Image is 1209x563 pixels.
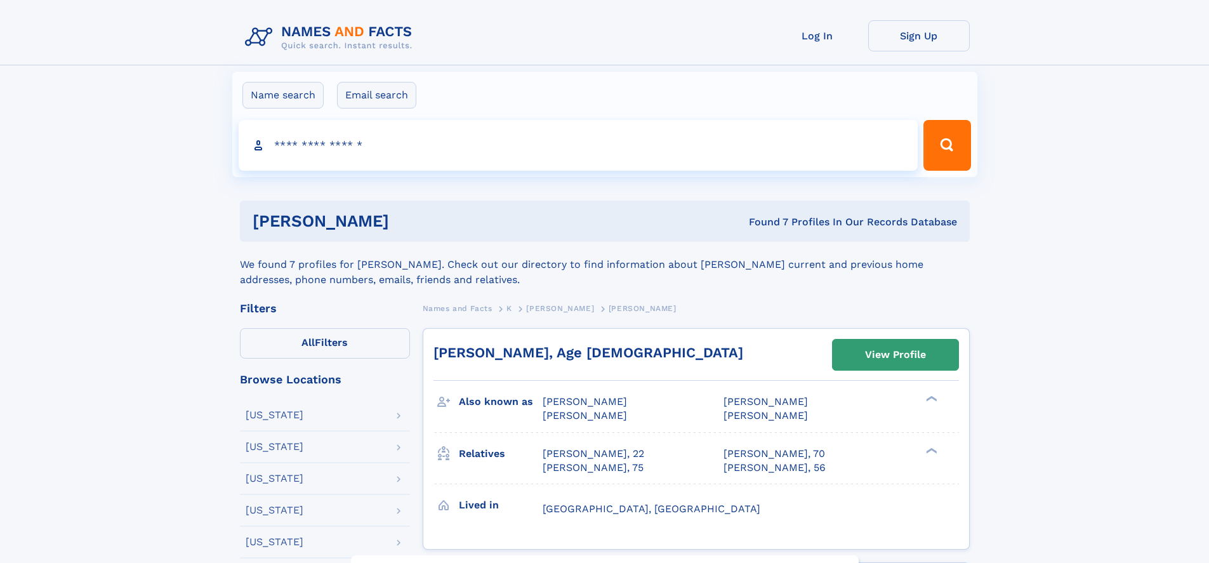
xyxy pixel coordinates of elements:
a: Names and Facts [423,300,492,316]
div: ❯ [923,446,938,454]
span: [GEOGRAPHIC_DATA], [GEOGRAPHIC_DATA] [543,503,760,515]
a: Sign Up [868,20,970,51]
div: We found 7 profiles for [PERSON_NAME]. Check out our directory to find information about [PERSON_... [240,242,970,288]
span: [PERSON_NAME] [723,395,808,407]
div: [US_STATE] [246,505,303,515]
span: All [301,336,315,348]
a: [PERSON_NAME], 56 [723,461,826,475]
span: K [506,304,512,313]
div: View Profile [865,340,926,369]
a: [PERSON_NAME] [526,300,594,316]
div: Browse Locations [240,374,410,385]
label: Filters [240,328,410,359]
h3: Relatives [459,443,543,465]
h1: [PERSON_NAME] [253,213,569,229]
a: Log In [767,20,868,51]
div: [US_STATE] [246,537,303,547]
a: [PERSON_NAME], 70 [723,447,825,461]
div: Filters [240,303,410,314]
div: Found 7 Profiles In Our Records Database [569,215,957,229]
a: [PERSON_NAME], Age [DEMOGRAPHIC_DATA] [433,345,743,361]
input: search input [239,120,918,171]
a: [PERSON_NAME], 22 [543,447,644,461]
div: ❯ [923,395,938,403]
img: Logo Names and Facts [240,20,423,55]
span: [PERSON_NAME] [723,409,808,421]
label: Email search [337,82,416,109]
button: Search Button [923,120,970,171]
h3: Also known as [459,391,543,413]
span: [PERSON_NAME] [543,409,627,421]
a: View Profile [833,340,958,370]
label: Name search [242,82,324,109]
a: K [506,300,512,316]
span: [PERSON_NAME] [526,304,594,313]
span: [PERSON_NAME] [609,304,677,313]
div: [US_STATE] [246,474,303,484]
h3: Lived in [459,494,543,516]
div: [US_STATE] [246,442,303,452]
div: [US_STATE] [246,410,303,420]
a: [PERSON_NAME], 75 [543,461,644,475]
span: [PERSON_NAME] [543,395,627,407]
